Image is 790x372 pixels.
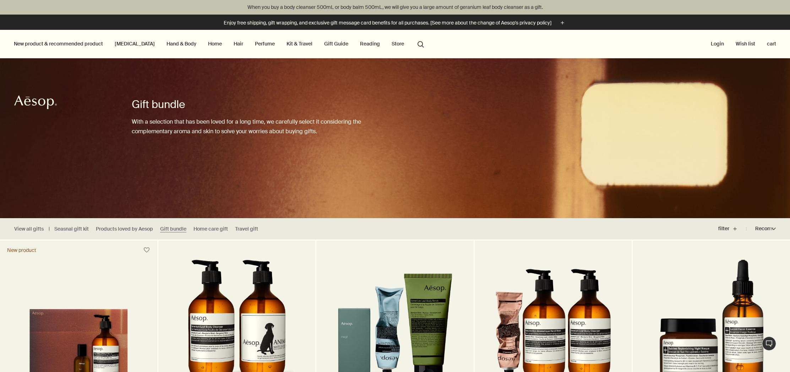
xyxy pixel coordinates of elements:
[359,39,381,48] a: Reading
[762,336,776,351] button: 1:1 chat consultation
[194,226,228,232] a: Home care gift
[235,226,258,232] a: Travel gift
[96,226,153,232] a: Products loved by Aesop
[709,30,778,58] nav: supplementary
[718,220,746,237] button: filter
[746,220,776,237] button: Recommendation order
[734,39,757,48] a: Wish list
[414,37,427,50] button: Open the search bar
[285,39,314,48] a: Kit & Travel
[132,97,367,112] h1: Gift bundle
[232,39,245,48] a: Hair
[224,19,551,27] p: Enjoy free shipping, gift wrapping, and exclusive gift message card benefits for all purchases. [...
[165,39,198,48] a: Hand & Body
[766,39,778,48] button: cart
[132,117,367,136] p: With a selection that has been loved for a long time, we carefully select it considering the comp...
[7,4,783,11] p: When you buy a body cleanser 500mL or body balm 500mL, we will give you a large amount of geraniu...
[7,247,36,253] div: New product
[207,39,223,48] a: Home
[12,39,104,48] button: New product & recommended product
[12,93,59,113] a: Aesop
[113,39,156,48] a: [MEDICAL_DATA]
[254,39,276,48] a: Perfume
[224,19,566,27] button: Enjoy free shipping, gift wrapping, and exclusive gift message card benefits for all purchases. [...
[323,39,350,48] a: Gift Guide
[54,226,89,232] a: Seasnal gift kit
[140,244,153,257] button: Put it on your wish list
[12,30,427,58] nav: Primary
[14,226,44,232] a: View all gifts
[14,95,57,109] svg: Aesop
[390,39,405,48] button: Store
[709,39,725,48] button: Login
[160,226,186,232] a: Gift bundle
